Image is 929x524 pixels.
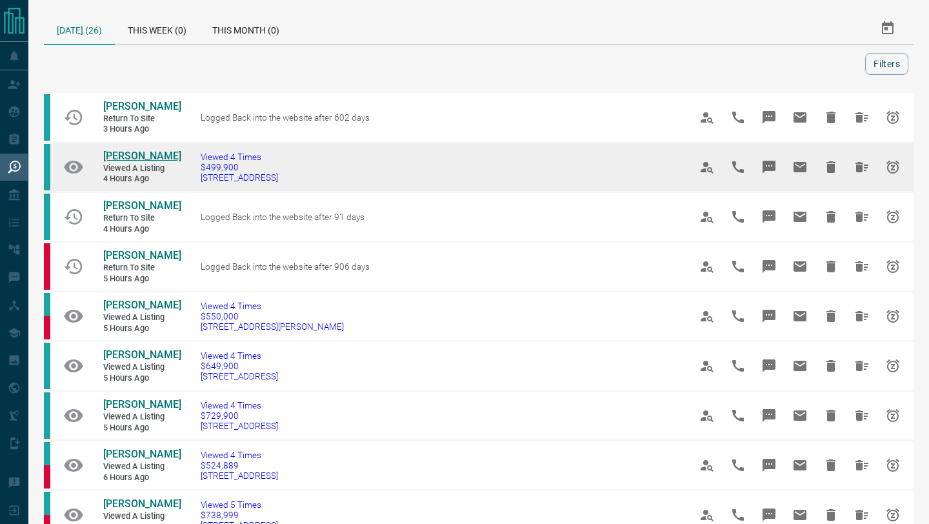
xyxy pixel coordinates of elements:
span: Call [723,400,754,431]
span: Viewed a Listing [103,412,181,423]
span: Return to Site [103,263,181,274]
span: Return to Site [103,114,181,125]
a: [PERSON_NAME] [103,150,181,163]
span: Viewed a Listing [103,163,181,174]
span: Snooze [877,400,908,431]
span: View Profile [692,152,723,183]
a: [PERSON_NAME] [103,249,181,263]
span: Viewed a Listing [103,461,181,472]
span: View Profile [692,450,723,481]
span: [PERSON_NAME] [103,100,181,112]
span: Viewed 5 Times [201,499,278,510]
span: Hide All from Nguyen Steve [846,152,877,183]
span: Viewed 4 Times [201,350,278,361]
span: Hide All from Gary D [846,350,877,381]
div: condos.ca [44,293,50,316]
span: Hide [815,251,846,282]
div: condos.ca [44,94,50,141]
a: [PERSON_NAME] [103,398,181,412]
span: Hide All from Lorraine Weatherby [846,251,877,282]
span: [STREET_ADDRESS] [201,371,278,381]
span: [PERSON_NAME] [103,498,181,510]
a: [PERSON_NAME] [103,448,181,461]
a: [PERSON_NAME] [103,100,181,114]
div: This Month (0) [199,13,292,44]
span: Snooze [877,201,908,232]
span: Email [784,400,815,431]
div: property.ca [44,316,50,339]
span: Message [754,102,784,133]
span: Hide All from Brian Bilbey [846,301,877,332]
button: Select Date Range [872,13,903,44]
span: Call [723,301,754,332]
a: Viewed 4 Times$550,000[STREET_ADDRESS][PERSON_NAME] [201,301,344,332]
div: property.ca [44,465,50,489]
span: [STREET_ADDRESS] [201,421,278,431]
span: Message [754,251,784,282]
span: Snooze [877,152,908,183]
a: Viewed 4 Times$499,900[STREET_ADDRESS] [201,152,278,183]
span: Hide All from Ryan Kleinman [846,201,877,232]
span: $499,900 [201,162,278,172]
span: 4 hours ago [103,174,181,185]
span: Viewed 4 Times [201,450,278,460]
span: Message [754,201,784,232]
span: Hide [815,201,846,232]
span: $524,889 [201,460,278,470]
span: Logged Back into the website after 906 days [201,261,370,272]
span: Hide All from Freeman Lam [846,450,877,481]
div: property.ca [44,243,50,290]
div: condos.ca [44,392,50,439]
div: condos.ca [44,442,50,465]
span: [PERSON_NAME] [103,398,181,410]
a: Viewed 4 Times$729,900[STREET_ADDRESS] [201,400,278,431]
span: Snooze [877,301,908,332]
span: Snooze [877,450,908,481]
a: [PERSON_NAME] [103,498,181,511]
span: Hide [815,102,846,133]
span: Hide All from GEETA NAMUDURI [846,102,877,133]
span: Email [784,251,815,282]
span: Email [784,301,815,332]
span: Message [754,152,784,183]
span: Message [754,450,784,481]
span: Viewed 4 Times [201,301,344,311]
a: [PERSON_NAME] [103,348,181,362]
span: Message [754,350,784,381]
span: Viewed a Listing [103,362,181,373]
span: Snooze [877,350,908,381]
span: Viewed 4 Times [201,152,278,162]
span: Hide [815,152,846,183]
span: [PERSON_NAME] [103,299,181,311]
span: Message [754,400,784,431]
span: 5 hours ago [103,274,181,285]
div: condos.ca [44,343,50,389]
div: [DATE] (26) [44,13,115,45]
a: [PERSON_NAME] [103,299,181,312]
span: View Profile [692,350,723,381]
span: Hide [815,450,846,481]
span: $729,900 [201,410,278,421]
span: View Profile [692,400,723,431]
span: View Profile [692,251,723,282]
span: [STREET_ADDRESS] [201,470,278,481]
span: Call [723,350,754,381]
div: condos.ca [44,492,50,515]
span: Logged Back into the website after 91 days [201,212,365,222]
span: Call [723,102,754,133]
span: Return to Site [103,213,181,224]
span: Hide All from Gary D [846,400,877,431]
span: $550,000 [201,311,344,321]
span: View Profile [692,201,723,232]
span: Viewed a Listing [103,511,181,522]
span: Viewed a Listing [103,312,181,323]
span: Call [723,450,754,481]
span: Snooze [877,102,908,133]
span: [PERSON_NAME] [103,348,181,361]
span: [PERSON_NAME] [103,199,181,212]
span: Snooze [877,251,908,282]
span: 3 hours ago [103,124,181,135]
span: View Profile [692,301,723,332]
a: [PERSON_NAME] [103,199,181,213]
a: Viewed 4 Times$524,889[STREET_ADDRESS] [201,450,278,481]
